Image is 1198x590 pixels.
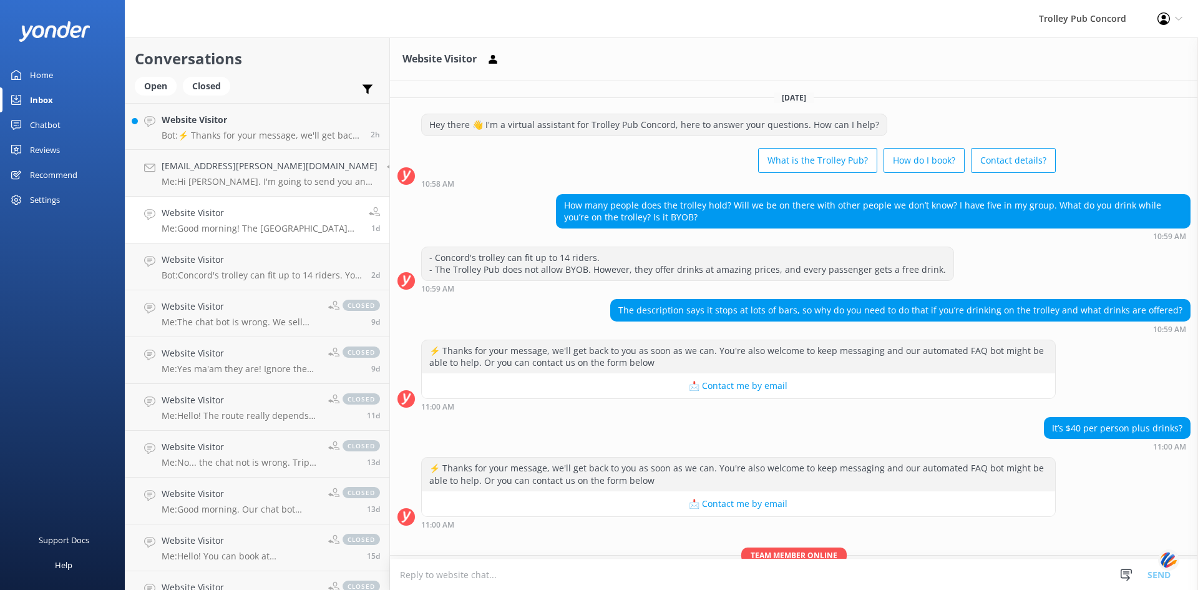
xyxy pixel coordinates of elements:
h2: Conversations [135,47,380,71]
h4: Website Visitor [162,113,361,127]
img: svg+xml;base64,PHN2ZyB3aWR0aD0iNDQiIGhlaWdodD0iNDQiIHZpZXdCb3g9IjAgMCA0NCA0NCIgZmlsbD0ibm9uZSIgeG... [1158,548,1179,571]
h4: Website Visitor [162,534,319,548]
div: Closed [183,77,230,96]
a: Website VisitorBot:⚡ Thanks for your message, we'll get back to you as soon as we can. You're als... [125,103,389,150]
span: Sep 17 2025 09:19am (UTC -05:00) America/Cancun [371,363,380,374]
span: closed [343,347,380,358]
span: closed [343,393,380,405]
strong: 10:58 AM [421,180,454,188]
div: Help [55,553,72,578]
h4: Website Visitor [162,300,319,313]
span: closed [343,300,380,311]
div: Support Docs [39,528,89,553]
span: Sep 13 2025 09:12am (UTC -05:00) America/Cancun [367,457,380,468]
a: Closed [183,79,236,92]
div: Recommend [30,162,77,187]
div: ⚡ Thanks for your message, we'll get back to you as soon as we can. You're also welcome to keep m... [422,340,1055,373]
h4: [EMAIL_ADDRESS][PERSON_NAME][DOMAIN_NAME] [162,159,377,173]
div: It’s $40 per person plus drinks? [1045,418,1190,439]
div: Sep 25 2025 09:59am (UTC -05:00) America/Cancun [556,232,1191,240]
img: yonder-white-logo.png [19,21,90,42]
div: Settings [30,187,60,212]
button: 📩 Contact me by email [422,373,1055,398]
strong: 11:00 AM [421,403,454,411]
span: closed [343,487,380,498]
p: Me: Yes ma'am they are! Ignore the chat bot it's wrong. [162,363,319,375]
a: Open [135,79,183,92]
span: Sep 25 2025 01:06pm (UTC -05:00) America/Cancun [371,223,380,234]
strong: 11:00 AM [421,521,454,529]
p: Me: Good morning. Our chat bot forgot to mention, we sell beer cider and [PERSON_NAME] at a VERY ... [162,504,319,515]
div: Reviews [30,137,60,162]
strong: 11:00 AM [1153,443,1186,451]
h4: Website Visitor [162,487,319,501]
a: Website VisitorMe:Hello! You can book at [DOMAIN_NAME][URL]. click Book now. Pick your tour! Or y... [125,524,389,571]
span: closed [343,440,380,451]
a: Website VisitorMe:Good morning! The [GEOGRAPHIC_DATA] does stop at a few stops downtown. Riders a... [125,197,389,243]
span: [DATE] [774,92,814,103]
div: Home [30,62,53,87]
div: Chatbot [30,112,61,137]
span: Sep 26 2025 12:43pm (UTC -05:00) America/Cancun [371,129,380,140]
a: Website VisitorMe:No... the chat not is wrong. Trip insurance is for the whole group.closed13d [125,431,389,478]
span: Sep 23 2025 04:59pm (UTC -05:00) America/Cancun [371,270,380,280]
strong: 10:59 AM [1153,326,1186,333]
div: Sep 25 2025 10:00am (UTC -05:00) America/Cancun [421,402,1056,411]
div: The description says it stops at lots of bars, so why do you need to do that if you’re drinking o... [611,300,1190,321]
div: How many people does the trolley hold? Will we be on there with other people we don’t know? I hav... [557,195,1190,228]
button: Contact details? [971,148,1056,173]
a: Website VisitorMe:Hello! The route really depends on the tour selected. If you are just talking t... [125,384,389,431]
button: How do I book? [884,148,965,173]
a: [EMAIL_ADDRESS][PERSON_NAME][DOMAIN_NAME]Me:Hi [PERSON_NAME]. I'm going to send you an email abou... [125,150,389,197]
div: Inbox [30,87,53,112]
div: Open [135,77,177,96]
div: Sep 25 2025 10:00am (UTC -05:00) America/Cancun [1044,442,1191,451]
div: Sep 25 2025 09:58am (UTC -05:00) America/Cancun [421,179,1056,188]
h3: Website Visitor [402,51,477,67]
span: Sep 15 2025 11:30am (UTC -05:00) America/Cancun [367,410,380,421]
h4: Website Visitor [162,347,319,360]
p: Bot: Concord's trolley can fit up to 14 riders. You can check availability and book your Trolley ... [162,270,362,281]
p: Me: No... the chat not is wrong. Trip insurance is for the whole group. [162,457,319,468]
span: Sep 13 2025 09:11am (UTC -05:00) America/Cancun [367,504,380,514]
p: Me: Hi [PERSON_NAME]. I'm going to send you an email about your questions. [162,176,377,187]
div: ⚡ Thanks for your message, we'll get back to you as soon as we can. You're also welcome to keep m... [422,458,1055,491]
div: - Concord's trolley can fit up to 14 riders. - The Trolley Pub does not allow BYOB. However, they... [422,247,953,280]
span: Team member online [741,548,847,563]
h4: Website Visitor [162,206,359,220]
button: What is the Trolley Pub? [758,148,877,173]
strong: 10:59 AM [421,285,454,293]
span: Sep 11 2025 11:18am (UTC -05:00) America/Cancun [367,551,380,561]
strong: 10:59 AM [1153,233,1186,240]
p: Bot: ⚡ Thanks for your message, we'll get back to you as soon as we can. You're also welcome to k... [162,130,361,141]
span: closed [343,534,380,545]
a: Website VisitorMe:Yes ma'am they are! Ignore the chat bot it's wrong.closed9d [125,337,389,384]
h4: Website Visitor [162,393,319,407]
div: Sep 25 2025 09:59am (UTC -05:00) America/Cancun [610,325,1191,333]
a: Website VisitorMe:The chat bot is wrong. We sell beer, wine, [PERSON_NAME] and cidars at great pr... [125,290,389,337]
button: 📩 Contact me by email [422,491,1055,516]
div: Sep 25 2025 09:59am (UTC -05:00) America/Cancun [421,284,954,293]
h4: Website Visitor [162,440,319,454]
div: Hey there 👋 I'm a virtual assistant for Trolley Pub Concord, here to answer your questions. How c... [422,114,887,135]
p: Me: Hello! The route really depends on the tour selected. If you are just talking the Pub Crawl, ... [162,410,319,421]
span: Sep 17 2025 09:21am (UTC -05:00) America/Cancun [371,317,380,327]
h4: Website Visitor [162,253,362,267]
div: Sep 25 2025 10:00am (UTC -05:00) America/Cancun [421,520,1056,529]
a: Website VisitorBot:Concord's trolley can fit up to 14 riders. You can check availability and book... [125,243,389,290]
p: Me: Hello! You can book at [DOMAIN_NAME][URL]. click Book now. Pick your tour! Or you can call us... [162,551,319,562]
p: Me: Good morning! The [GEOGRAPHIC_DATA] does stop at a few stops downtown. Riders are free to che... [162,223,359,234]
a: Website VisitorMe:Good morning. Our chat bot forgot to mention, we sell beer cider and [PERSON_NA... [125,478,389,524]
p: Me: The chat bot is wrong. We sell beer, wine, [PERSON_NAME] and cidars at great prices! One free... [162,317,319,328]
